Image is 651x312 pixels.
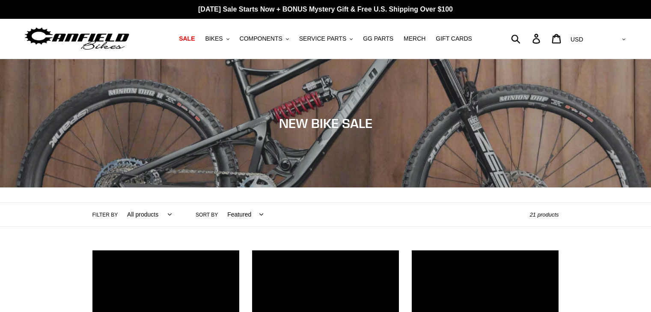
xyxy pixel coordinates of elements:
a: MERCH [399,33,430,45]
span: GIFT CARDS [436,35,472,42]
span: 21 products [530,211,559,218]
img: Canfield Bikes [24,25,131,52]
button: BIKES [201,33,233,45]
span: GG PARTS [363,35,393,42]
span: BIKES [205,35,223,42]
span: MERCH [404,35,425,42]
input: Search [516,29,538,48]
a: GG PARTS [359,33,398,45]
button: COMPONENTS [235,33,293,45]
label: Sort by [196,211,218,219]
a: GIFT CARDS [431,33,476,45]
span: COMPONENTS [240,35,282,42]
button: SERVICE PARTS [295,33,357,45]
a: SALE [175,33,199,45]
span: SERVICE PARTS [299,35,346,42]
label: Filter by [92,211,118,219]
span: NEW BIKE SALE [279,116,372,131]
span: SALE [179,35,195,42]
